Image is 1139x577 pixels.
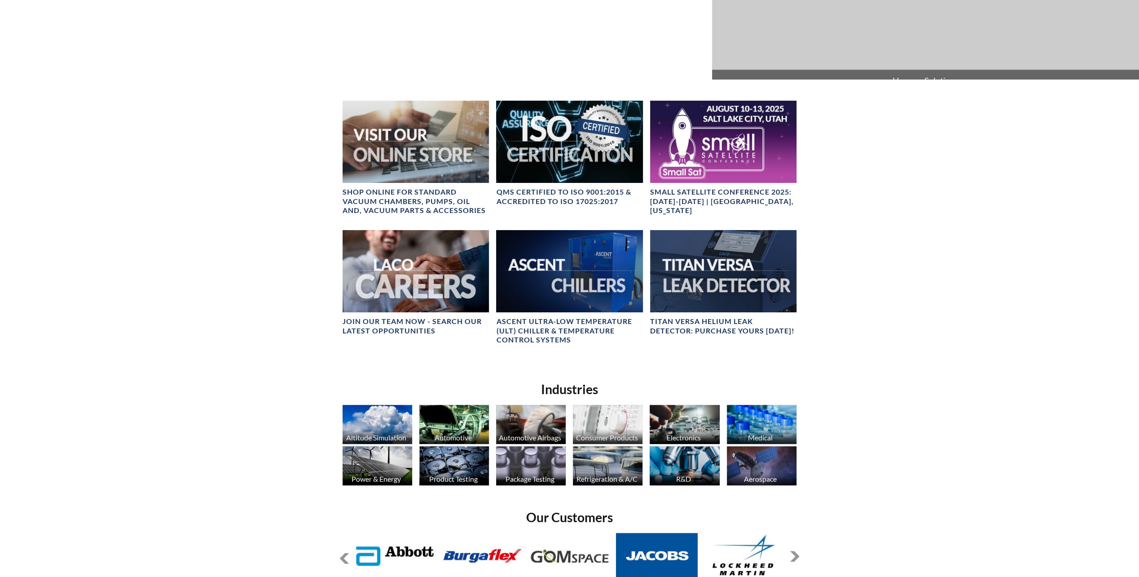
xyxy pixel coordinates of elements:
div: R&D [648,475,718,483]
img: Artboard_1.jpg [727,446,796,485]
h4: SHOP ONLINE FOR STANDARD VACUUM CHAMBERS, PUMPS, OIL AND, VACUUM PARTS & ACCESSORIES [343,187,489,215]
img: industry_AltitudeSim_670x376.jpg [343,405,412,444]
img: industry_Automotive_670x376.jpg [419,405,489,444]
a: Medical [727,405,796,446]
div: Refrigeration & A/C [572,475,642,483]
div: Medical [726,433,796,442]
a: Product Testing [419,446,489,488]
div: Altitude Simulation [341,433,411,442]
img: industry_Electronics_670x376.jpg [650,405,719,444]
a: ISO Certification headerQMS CERTIFIED to ISO 9001:2015 & Accredited to ISO 17025:2017 [496,101,642,206]
a: TITAN VERSA bannerTITAN VERSA Helium Leak Detector: Purchase Yours [DATE]! [650,230,796,336]
a: Aerospace [727,446,796,488]
a: Join our team now - SEARCH OUR LATEST OPPORTUNITIES [343,230,489,336]
h2: Industries [339,381,800,398]
img: industry_R_D_670x376.jpg [650,446,719,485]
a: Ascent Chiller ImageAscent Ultra-Low Temperature (ULT) Chiller & Temperature Control Systems [496,230,642,345]
h4: Ascent Ultra-Low Temperature (ULT) Chiller & Temperature Control Systems [496,317,642,345]
h4: Small Satellite Conference 2025: [DATE]-[DATE] | [GEOGRAPHIC_DATA], [US_STATE] [650,187,796,215]
a: Package Testing [496,446,566,488]
div: Consumer Products [572,433,642,442]
a: Refrigeration & A/C [573,446,642,488]
div: Package Testing [495,475,565,483]
a: Automotive [419,405,489,446]
img: industry_HVAC_670x376.jpg [573,446,642,485]
h4: TITAN VERSA Helium Leak Detector: Purchase Yours [DATE]! [650,317,796,336]
img: industry_ProductTesting_670x376.jpg [419,446,489,485]
a: Consumer Products [573,405,642,446]
div: Product Testing [418,475,488,483]
img: industry_Auto-Airbag_670x376.jpg [496,405,566,444]
a: Visit Our Online Store headerSHOP ONLINE FOR STANDARD VACUUM CHAMBERS, PUMPS, OIL AND, VACUUM PAR... [343,101,489,216]
div: Automotive [418,433,488,442]
div: Electronics [648,433,718,442]
a: Electronics [650,405,719,446]
h2: Our Customers [339,509,800,526]
span: Vacuum Solutions [712,70,1139,92]
a: Power & Energy [343,446,412,488]
h4: Join our team now - SEARCH OUR LATEST OPPORTUNITIES [343,317,489,336]
img: industry_Medical_670x376.jpg [727,405,796,444]
h4: QMS CERTIFIED to ISO 9001:2015 & Accredited to ISO 17025:2017 [496,187,642,206]
img: industry_Package_670x376.jpg [496,446,566,485]
img: industry_Consumer_670x376.jpg [573,405,642,444]
div: Automotive Airbags [495,433,565,442]
img: industry_Power-2_670x376.jpg [343,446,412,485]
div: Aerospace [726,475,796,483]
a: Altitude Simulation [343,405,412,446]
div: Power & Energy [341,475,411,483]
a: R&D [650,446,719,488]
a: Automotive Airbags [496,405,566,446]
a: Small Satellite Conference 2025: August 10-13 | Salt Lake City, UtahSmall Satellite Conference 20... [650,101,796,216]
